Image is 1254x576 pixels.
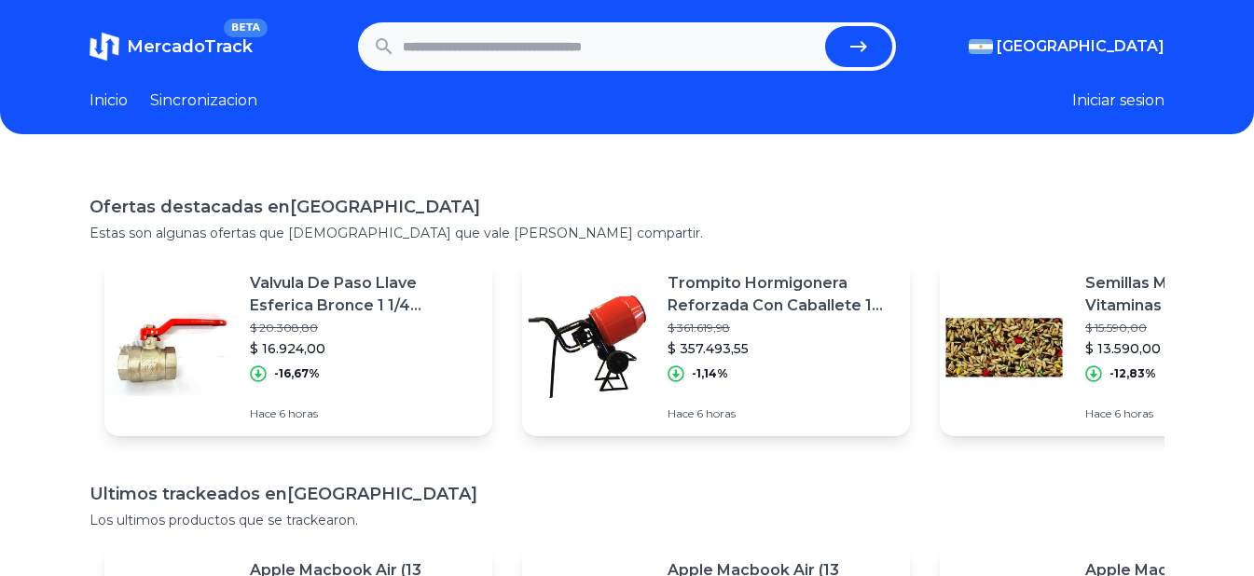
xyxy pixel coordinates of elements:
p: -1,14% [692,366,728,381]
img: Featured image [940,281,1070,412]
p: $ 361.619,98 [668,321,895,336]
p: Los ultimos productos que se trackearon. [90,511,1164,529]
p: -16,67% [274,366,320,381]
p: Estas son algunas ofertas que [DEMOGRAPHIC_DATA] que vale [PERSON_NAME] compartir. [90,224,1164,242]
img: Featured image [104,281,235,412]
a: Sincronizacion [150,89,257,112]
p: Hace 6 horas [668,406,895,421]
a: Featured imageTrompito Hormigonera Reforzada Con Caballete 1 Hp$ 361.619,98$ 357.493,55-1,14%Hace... [522,257,910,436]
button: [GEOGRAPHIC_DATA] [969,35,1164,58]
a: MercadoTrackBETA [90,32,253,62]
h1: Ofertas destacadas en [GEOGRAPHIC_DATA] [90,194,1164,220]
p: Hace 6 horas [250,406,477,421]
p: $ 20.308,80 [250,321,477,336]
img: Argentina [969,39,993,54]
p: $ 16.924,00 [250,339,477,358]
span: [GEOGRAPHIC_DATA] [997,35,1164,58]
h1: Ultimos trackeados en [GEOGRAPHIC_DATA] [90,481,1164,507]
a: Featured imageValvula De Paso Llave Esferica Bronce 1 1/4 Pulgadas$ 20.308,80$ 16.924,00-16,67%Ha... [104,257,492,436]
p: $ 357.493,55 [668,339,895,358]
a: Inicio [90,89,128,112]
p: -12,83% [1109,366,1156,381]
p: Valvula De Paso Llave Esferica Bronce 1 1/4 Pulgadas [250,272,477,317]
img: Featured image [522,281,653,412]
span: MercadoTrack [127,36,253,57]
button: Iniciar sesion [1072,89,1164,112]
span: BETA [224,19,268,37]
img: MercadoTrack [90,32,119,62]
p: Trompito Hormigonera Reforzada Con Caballete 1 Hp [668,272,895,317]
